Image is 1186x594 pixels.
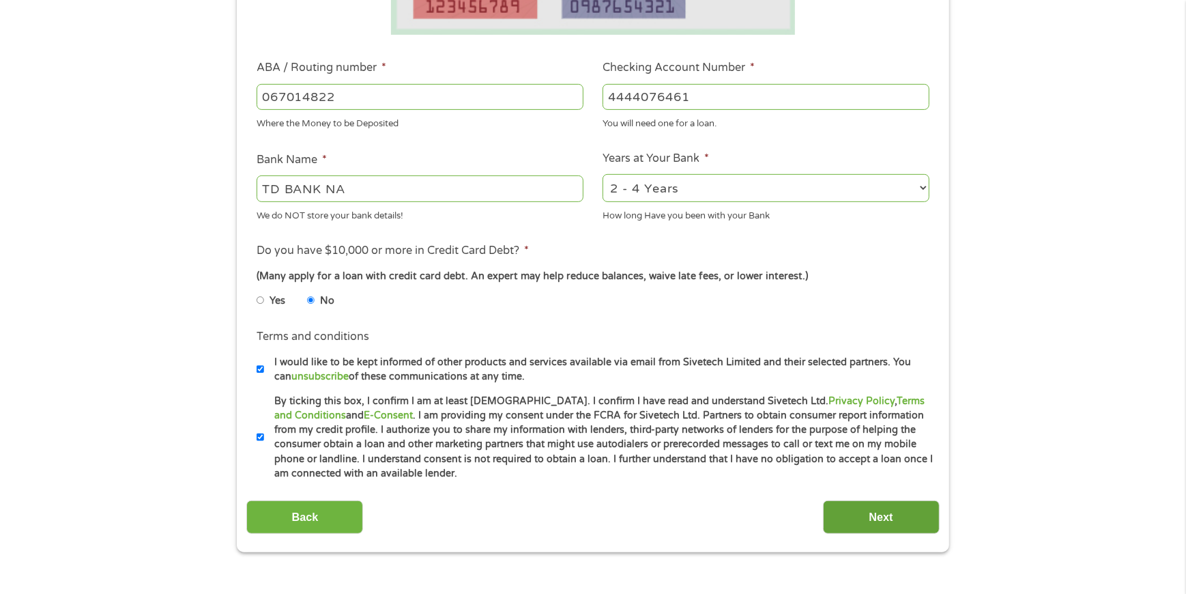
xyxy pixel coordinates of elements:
label: No [320,294,334,309]
label: Do you have $10,000 or more in Credit Card Debt? [257,244,529,258]
label: ABA / Routing number [257,61,386,75]
input: 345634636 [603,84,929,110]
a: E-Consent [364,410,413,421]
a: Privacy Policy [828,395,895,407]
div: We do NOT store your bank details! [257,204,583,223]
label: I would like to be kept informed of other products and services available via email from Sivetech... [264,355,934,384]
a: Terms and Conditions [274,395,925,421]
label: Terms and conditions [257,330,369,344]
div: How long Have you been with your Bank [603,204,929,223]
label: Yes [270,294,285,309]
a: unsubscribe [291,371,349,382]
label: Bank Name [257,153,327,167]
input: Back [246,500,363,534]
div: (Many apply for a loan with credit card debt. An expert may help reduce balances, waive late fees... [257,269,929,284]
input: 263177916 [257,84,583,110]
div: Where the Money to be Deposited [257,113,583,131]
label: Years at Your Bank [603,152,709,166]
div: You will need one for a loan. [603,113,929,131]
input: Next [823,500,940,534]
label: Checking Account Number [603,61,755,75]
label: By ticking this box, I confirm I am at least [DEMOGRAPHIC_DATA]. I confirm I have read and unders... [264,394,934,481]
